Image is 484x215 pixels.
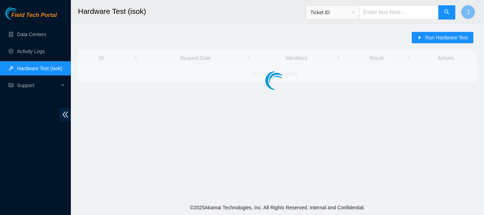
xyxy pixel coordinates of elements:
[5,13,57,22] a: Akamai TechnologiesField Tech Portal
[11,12,57,19] span: Field Tech Portal
[359,5,439,19] input: Enter text here...
[60,108,71,121] span: double-left
[17,32,46,37] a: Data Centers
[17,78,59,92] span: Support
[310,7,355,18] span: Ticket ID
[5,7,36,19] img: Akamai Technologies
[461,5,475,19] button: J
[17,49,45,54] a: Activity Logs
[9,83,13,88] span: read
[444,9,450,16] span: search
[71,200,484,215] footer: © 2025 Akamai Technologies, Inc. All Rights Reserved. Internal and Confidential.
[412,32,473,43] button: caret-rightRun Hardware Test
[467,8,469,17] span: J
[417,35,422,41] span: caret-right
[425,34,468,41] span: Run Hardware Test
[438,5,455,19] button: search
[17,66,62,71] a: Hardware Test (isok)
